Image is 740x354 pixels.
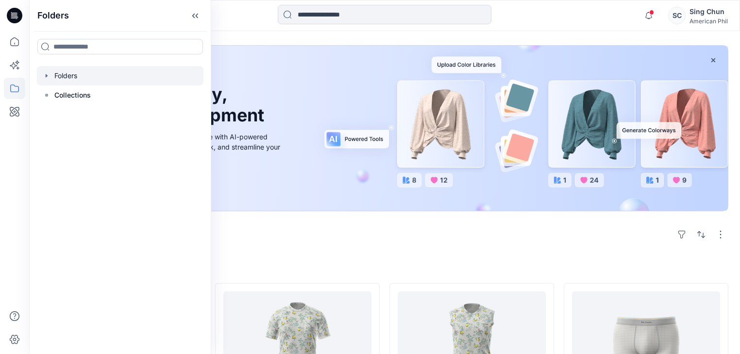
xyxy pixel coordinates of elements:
div: American Phil [690,17,728,25]
div: Sing Chun [690,6,728,17]
p: Collections [54,89,91,101]
h4: Styles [41,262,728,273]
div: SC [668,7,686,24]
